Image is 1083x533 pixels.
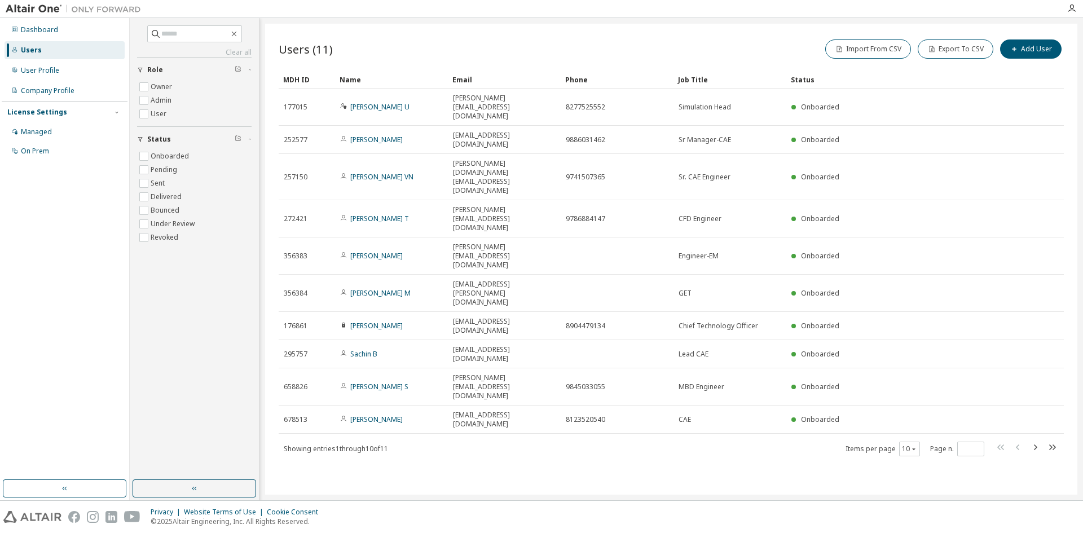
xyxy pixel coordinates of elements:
[284,350,307,359] span: 295757
[801,382,839,391] span: Onboarded
[453,373,556,400] span: [PERSON_NAME][EMAIL_ADDRESS][DOMAIN_NAME]
[284,415,307,424] span: 678513
[151,217,197,231] label: Under Review
[566,173,605,182] span: 9741507365
[801,102,839,112] span: Onboarded
[284,382,307,391] span: 658826
[350,102,410,112] a: [PERSON_NAME] U
[350,135,403,144] a: [PERSON_NAME]
[124,511,140,523] img: youtube.svg
[151,204,182,217] label: Bounced
[284,135,307,144] span: 252577
[340,71,443,89] div: Name
[137,58,252,82] button: Role
[453,345,556,363] span: [EMAIL_ADDRESS][DOMAIN_NAME]
[565,71,669,89] div: Phone
[350,251,403,261] a: [PERSON_NAME]
[284,214,307,223] span: 272421
[679,252,719,261] span: Engineer-EM
[350,172,413,182] a: [PERSON_NAME] VN
[151,163,179,177] label: Pending
[7,108,67,117] div: License Settings
[453,94,556,121] span: [PERSON_NAME][EMAIL_ADDRESS][DOMAIN_NAME]
[679,135,731,144] span: Sr Manager-CAE
[284,173,307,182] span: 257150
[679,173,730,182] span: Sr. CAE Engineer
[21,66,59,75] div: User Profile
[801,172,839,182] span: Onboarded
[284,252,307,261] span: 356383
[801,135,839,144] span: Onboarded
[147,65,163,74] span: Role
[679,350,708,359] span: Lead CAE
[801,288,839,298] span: Onboarded
[453,131,556,149] span: [EMAIL_ADDRESS][DOMAIN_NAME]
[350,382,408,391] a: [PERSON_NAME] S
[68,511,80,523] img: facebook.svg
[284,321,307,331] span: 176861
[21,147,49,156] div: On Prem
[846,442,920,456] span: Items per page
[151,231,180,244] label: Revoked
[1000,39,1062,59] button: Add User
[151,190,184,204] label: Delivered
[679,289,692,298] span: GET
[801,214,839,223] span: Onboarded
[453,205,556,232] span: [PERSON_NAME][EMAIL_ADDRESS][DOMAIN_NAME]
[918,39,993,59] button: Export To CSV
[235,135,241,144] span: Clear filter
[147,135,171,144] span: Status
[679,103,731,112] span: Simulation Head
[21,86,74,95] div: Company Profile
[350,321,403,331] a: [PERSON_NAME]
[350,288,411,298] a: [PERSON_NAME] M
[679,321,758,331] span: Chief Technology Officer
[151,508,184,517] div: Privacy
[267,508,325,517] div: Cookie Consent
[151,107,169,121] label: User
[137,127,252,152] button: Status
[350,214,409,223] a: [PERSON_NAME] T
[801,321,839,331] span: Onboarded
[151,177,167,190] label: Sent
[350,415,403,424] a: [PERSON_NAME]
[453,317,556,335] span: [EMAIL_ADDRESS][DOMAIN_NAME]
[566,103,605,112] span: 8277525552
[284,103,307,112] span: 177015
[151,94,174,107] label: Admin
[137,48,252,57] a: Clear all
[184,508,267,517] div: Website Terms of Use
[566,415,605,424] span: 8123520540
[453,280,556,307] span: [EMAIL_ADDRESS][PERSON_NAME][DOMAIN_NAME]
[284,289,307,298] span: 356384
[791,71,1005,89] div: Status
[678,71,782,89] div: Job Title
[679,214,721,223] span: CFD Engineer
[902,444,917,453] button: 10
[801,251,839,261] span: Onboarded
[350,349,377,359] a: Sachin B
[453,411,556,429] span: [EMAIL_ADDRESS][DOMAIN_NAME]
[566,382,605,391] span: 9845033055
[453,243,556,270] span: [PERSON_NAME][EMAIL_ADDRESS][DOMAIN_NAME]
[87,511,99,523] img: instagram.svg
[21,25,58,34] div: Dashboard
[566,214,605,223] span: 9786884147
[452,71,556,89] div: Email
[279,41,333,57] span: Users (11)
[283,71,331,89] div: MDH ID
[284,444,388,453] span: Showing entries 1 through 10 of 11
[6,3,147,15] img: Altair One
[3,511,61,523] img: altair_logo.svg
[151,517,325,526] p: © 2025 Altair Engineering, Inc. All Rights Reserved.
[801,349,839,359] span: Onboarded
[235,65,241,74] span: Clear filter
[679,382,724,391] span: MBD Engineer
[453,159,556,195] span: [PERSON_NAME][DOMAIN_NAME][EMAIL_ADDRESS][DOMAIN_NAME]
[825,39,911,59] button: Import From CSV
[801,415,839,424] span: Onboarded
[679,415,691,424] span: CAE
[151,80,174,94] label: Owner
[566,321,605,331] span: 8904479134
[21,127,52,136] div: Managed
